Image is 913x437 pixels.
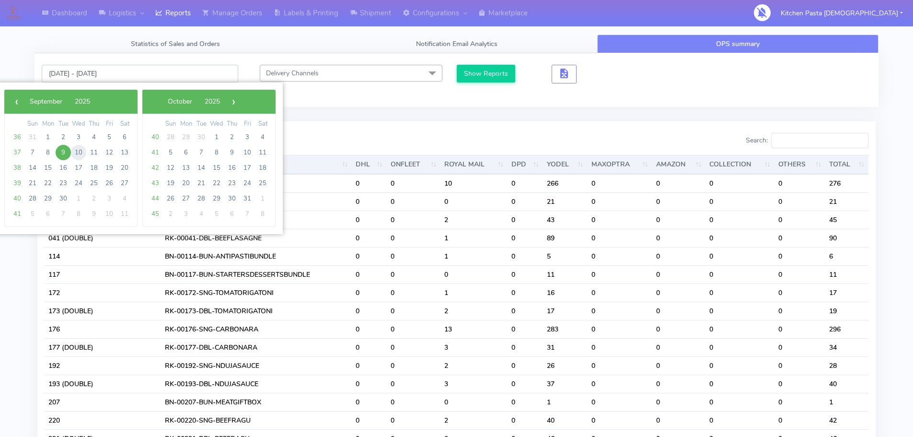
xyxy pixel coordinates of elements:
[746,133,868,148] label: Search:
[508,192,543,211] td: 0
[508,283,543,302] td: 0
[205,97,220,106] span: 2025
[163,145,178,160] span: 5
[652,229,705,247] td: 0
[35,35,878,53] ul: Tabs
[40,191,56,206] span: 29
[508,211,543,229] td: 0
[163,119,178,130] th: weekday
[352,375,387,393] td: 0
[352,356,387,375] td: 0
[774,211,825,229] td: 0
[588,393,652,411] td: 0
[543,192,588,211] td: 21
[178,206,194,222] span: 3
[178,145,194,160] span: 6
[75,97,90,106] span: 2025
[45,283,161,302] td: 172
[40,119,56,130] th: weekday
[652,174,705,192] td: 0
[147,95,241,104] bs-datepicker-navigation-view: ​ ​ ​
[56,176,71,191] span: 23
[102,119,117,130] th: weekday
[45,393,161,411] td: 207
[508,265,543,283] td: 0
[45,356,161,375] td: 192
[40,145,56,160] span: 8
[588,283,652,302] td: 0
[240,119,255,130] th: weekday
[774,229,825,247] td: 0
[774,302,825,320] td: 0
[198,94,226,109] button: 2025
[25,206,40,222] span: 5
[163,176,178,191] span: 19
[588,247,652,265] td: 0
[10,130,25,145] span: 36
[508,320,543,338] td: 0
[224,191,240,206] span: 30
[45,411,161,429] td: 220
[163,130,178,145] span: 28
[209,206,224,222] span: 5
[440,211,508,229] td: 2
[387,320,441,338] td: 0
[25,119,40,130] th: weekday
[148,191,163,206] span: 44
[240,206,255,222] span: 7
[25,191,40,206] span: 28
[825,174,868,192] td: 276
[194,160,209,176] span: 14
[178,191,194,206] span: 27
[131,39,220,48] span: Statistics of Sales and Orders
[774,338,825,356] td: 0
[440,356,508,375] td: 2
[387,174,441,192] td: 0
[652,356,705,375] td: 0
[705,302,774,320] td: 0
[387,247,441,265] td: 0
[508,375,543,393] td: 0
[209,160,224,176] span: 15
[56,206,71,222] span: 7
[774,155,825,174] th: OTHERS : activate to sort column ascending
[148,160,163,176] span: 42
[543,265,588,283] td: 11
[209,130,224,145] span: 1
[440,247,508,265] td: 1
[652,265,705,283] td: 0
[25,130,40,145] span: 31
[161,283,352,302] td: RK-00172-SNG-TOMATORIGATONI
[117,206,132,222] span: 11
[387,393,441,411] td: 0
[9,94,23,109] button: ‹
[240,160,255,176] span: 17
[588,211,652,229] td: 0
[71,176,86,191] span: 24
[10,176,25,191] span: 39
[102,206,117,222] span: 10
[25,145,40,160] span: 7
[148,130,163,145] span: 40
[352,174,387,192] td: 0
[440,302,508,320] td: 2
[209,191,224,206] span: 29
[86,145,102,160] span: 11
[148,145,163,160] span: 41
[387,265,441,283] td: 0
[588,192,652,211] td: 0
[440,411,508,429] td: 2
[457,65,516,83] button: Show Reports
[825,192,868,211] td: 21
[543,211,588,229] td: 43
[652,211,705,229] td: 0
[117,130,132,145] span: 6
[240,145,255,160] span: 10
[25,160,40,176] span: 14
[45,302,161,320] td: 173 (DOUBLE)
[240,176,255,191] span: 24
[825,338,868,356] td: 34
[588,375,652,393] td: 0
[543,302,588,320] td: 17
[117,145,132,160] span: 13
